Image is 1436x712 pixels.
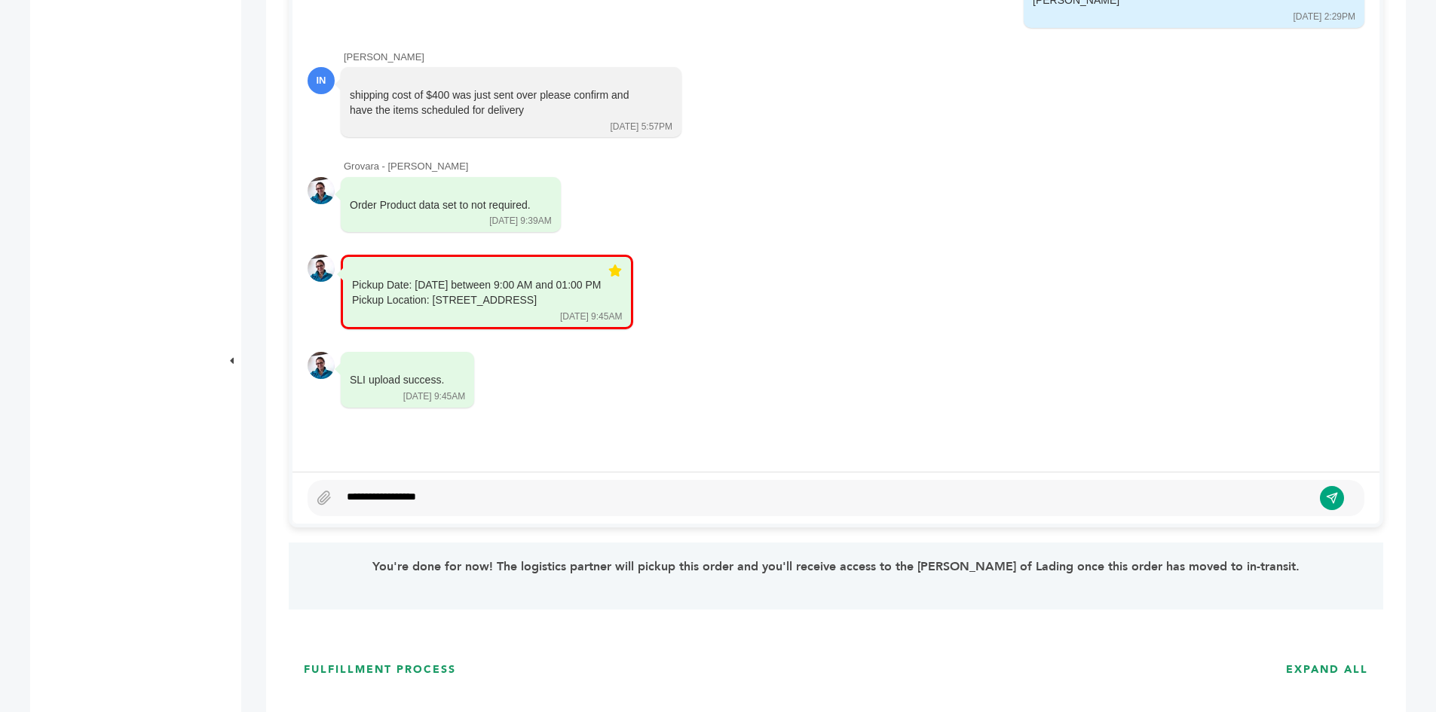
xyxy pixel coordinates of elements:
[350,198,531,213] div: Order Product data set to not required.
[344,160,1364,173] div: Grovara - [PERSON_NAME]
[350,373,444,388] div: SLI upload success.
[304,662,456,677] h3: FULFILLMENT PROCESS
[1294,11,1355,23] div: [DATE] 2:29PM
[350,88,651,118] div: shipping cost of $400 was just sent over please confirm and have the items scheduled for delivery
[308,67,335,94] div: IN
[332,558,1340,576] p: You're done for now! The logistics partner will pickup this order and you'll receive access to th...
[560,310,622,323] div: [DATE] 9:45AM
[1286,662,1368,677] h3: EXPAND ALL
[403,390,465,403] div: [DATE] 9:45AM
[344,50,1364,64] div: [PERSON_NAME]
[489,215,551,228] div: [DATE] 9:39AM
[611,121,672,133] div: [DATE] 5:57PM
[352,278,601,307] div: Pickup Date: [DATE] between 9:00 AM and 01:00 PM Pickup Location: [STREET_ADDRESS]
